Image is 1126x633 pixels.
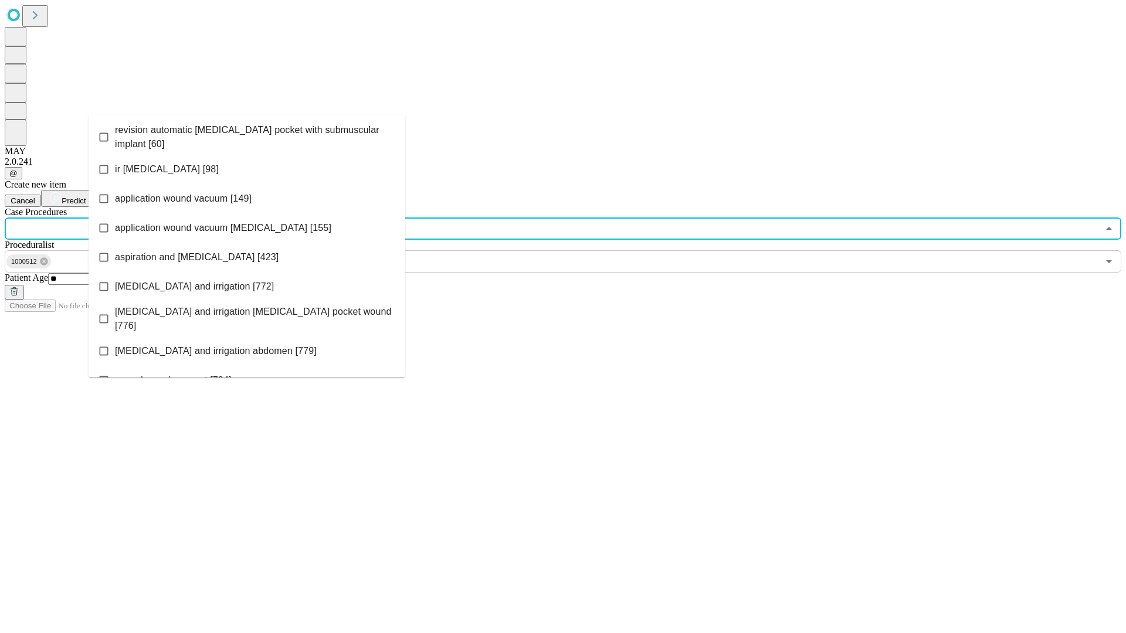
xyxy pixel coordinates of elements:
[41,190,95,207] button: Predict
[115,344,317,358] span: [MEDICAL_DATA] and irrigation abdomen [779]
[5,167,22,179] button: @
[115,192,252,206] span: application wound vacuum [149]
[115,305,396,333] span: [MEDICAL_DATA] and irrigation [MEDICAL_DATA] pocket wound [776]
[1101,253,1117,270] button: Open
[115,221,331,235] span: application wound vacuum [MEDICAL_DATA] [155]
[115,373,232,387] span: wound vac placement [784]
[5,207,67,217] span: Scheduled Procedure
[9,169,18,178] span: @
[6,255,42,268] span: 1000512
[5,146,1121,156] div: MAY
[115,123,396,151] span: revision automatic [MEDICAL_DATA] pocket with submuscular implant [60]
[5,273,48,283] span: Patient Age
[1101,220,1117,237] button: Close
[5,179,66,189] span: Create new item
[115,162,219,176] span: ir [MEDICAL_DATA] [98]
[115,280,274,294] span: [MEDICAL_DATA] and irrigation [772]
[62,196,86,205] span: Predict
[5,240,54,250] span: Proceduralist
[115,250,279,264] span: aspiration and [MEDICAL_DATA] [423]
[11,196,35,205] span: Cancel
[5,195,41,207] button: Cancel
[6,254,51,268] div: 1000512
[5,156,1121,167] div: 2.0.241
